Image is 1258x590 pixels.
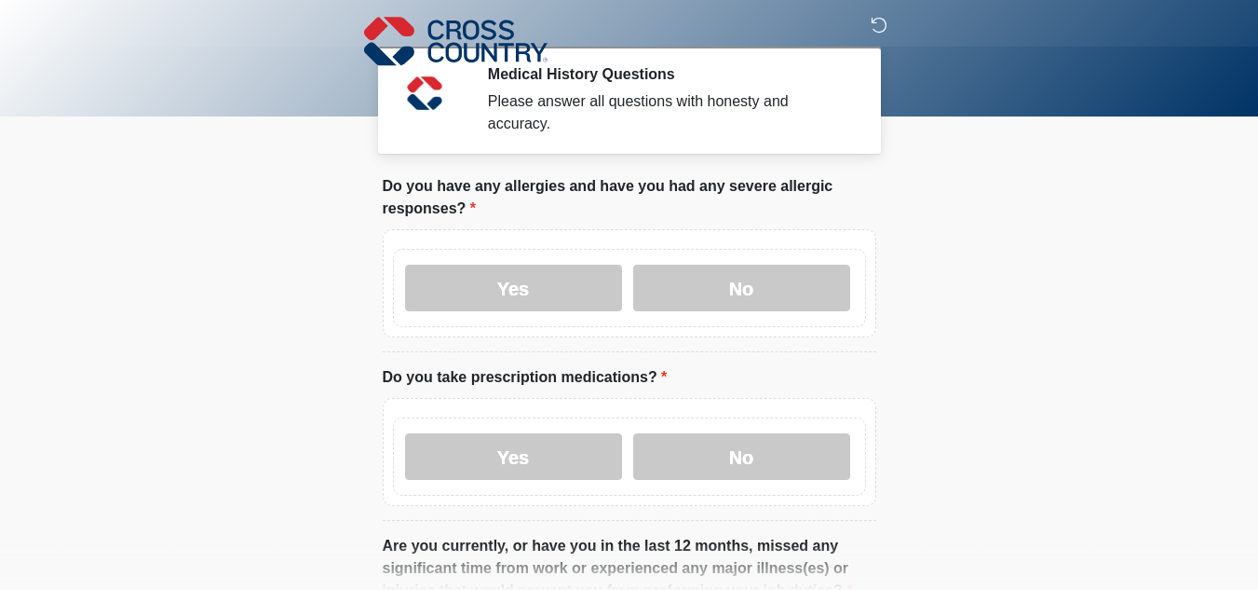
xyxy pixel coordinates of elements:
[633,265,850,311] label: No
[383,175,876,220] label: Do you have any allergies and have you had any severe allergic responses?
[488,90,848,135] div: Please answer all questions with honesty and accuracy.
[633,433,850,480] label: No
[364,14,548,68] img: Cross Country Logo
[397,65,453,121] img: Agent Avatar
[405,265,622,311] label: Yes
[383,366,668,389] label: Do you take prescription medications?
[405,433,622,480] label: Yes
